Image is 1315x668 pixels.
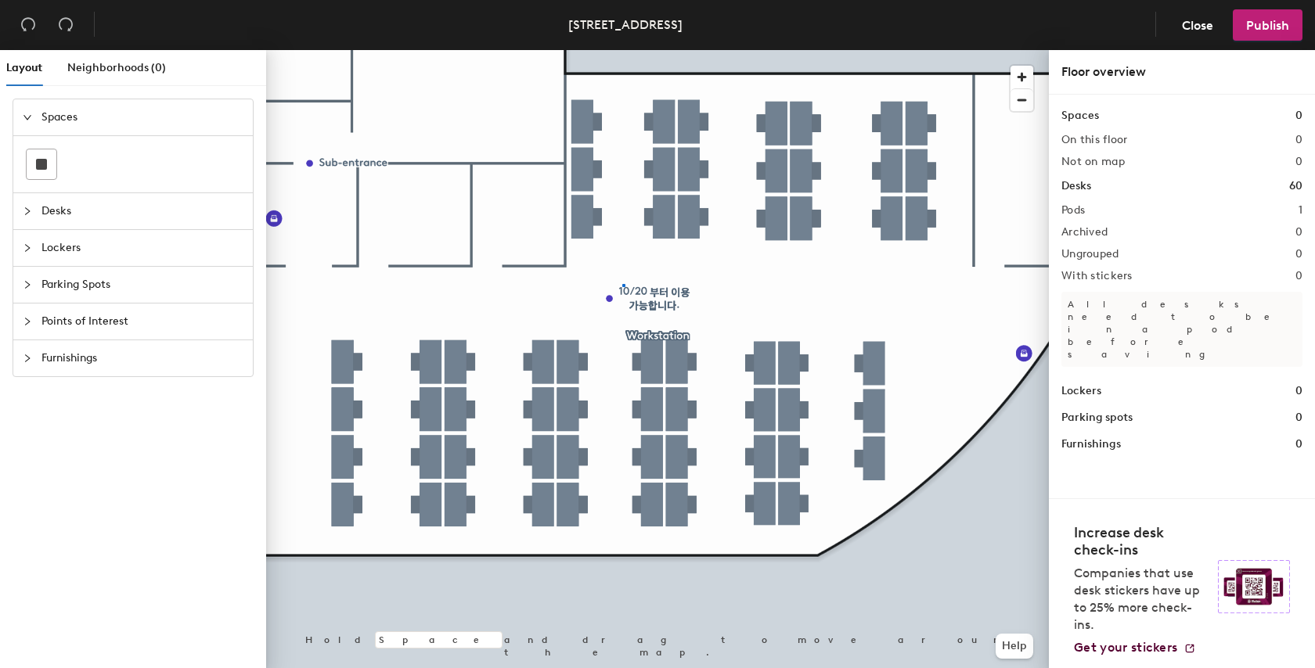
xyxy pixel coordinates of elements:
[1061,436,1121,453] h1: Furnishings
[1074,640,1177,655] span: Get your stickers
[41,340,243,376] span: Furnishings
[1061,178,1091,195] h1: Desks
[41,193,243,229] span: Desks
[1074,640,1196,655] a: Get your stickers
[1295,107,1302,124] h1: 0
[1061,156,1125,168] h2: Not on map
[41,99,243,135] span: Spaces
[1295,382,1302,400] h1: 0
[67,61,166,74] span: Neighborhoods (0)
[23,354,32,363] span: collapsed
[1246,18,1289,33] span: Publish
[1295,270,1302,282] h2: 0
[1295,134,1302,146] h2: 0
[50,9,81,41] button: Redo (⌘ + ⇧ + Z)
[1295,156,1302,168] h2: 0
[1061,226,1108,239] h2: Archived
[6,61,42,74] span: Layout
[23,113,32,122] span: expanded
[1295,226,1302,239] h2: 0
[23,280,32,289] span: collapsed
[1169,9,1227,41] button: Close
[1289,178,1302,195] h1: 60
[23,317,32,326] span: collapsed
[996,634,1033,659] button: Help
[1299,204,1302,217] h2: 1
[1061,292,1302,367] p: All desks need to be in a pod before saving
[1061,409,1133,426] h1: Parking spots
[1061,63,1302,81] div: Floor overview
[1074,565,1209,634] p: Companies that use desk stickers have up to 25% more check-ins.
[1295,248,1302,260] h2: 0
[23,207,32,216] span: collapsed
[1061,107,1099,124] h1: Spaces
[41,267,243,303] span: Parking Spots
[1061,204,1085,217] h2: Pods
[1061,248,1119,260] h2: Ungrouped
[41,303,243,339] span: Points of Interest
[1061,134,1128,146] h2: On this floor
[1295,436,1302,453] h1: 0
[41,230,243,266] span: Lockers
[1182,18,1213,33] span: Close
[1061,270,1133,282] h2: With stickers
[1233,9,1302,41] button: Publish
[23,243,32,253] span: collapsed
[568,15,683,34] div: [STREET_ADDRESS]
[13,9,44,41] button: Undo (⌘ + Z)
[1074,524,1209,558] h4: Increase desk check-ins
[1061,382,1101,400] h1: Lockers
[1218,560,1290,613] img: Sticker logo
[1295,409,1302,426] h1: 0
